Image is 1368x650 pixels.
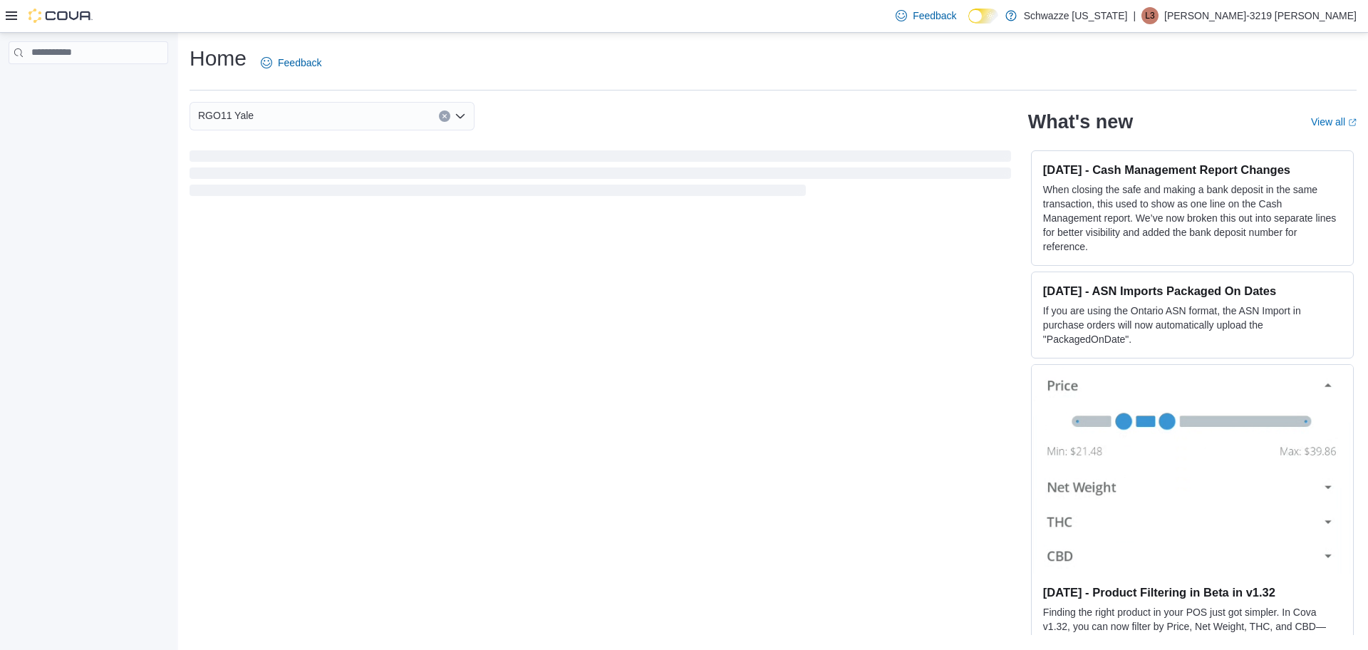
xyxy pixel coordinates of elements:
input: Dark Mode [968,9,998,24]
span: RGO11 Yale [198,107,254,124]
div: Logan-3219 Rossell [1141,7,1159,24]
nav: Complex example [9,67,168,101]
span: Loading [190,153,1011,199]
p: When closing the safe and making a bank deposit in the same transaction, this used to show as one... [1043,182,1342,254]
h2: What's new [1028,110,1133,133]
a: View allExternal link [1311,116,1357,128]
button: Clear input [439,110,450,122]
button: Open list of options [455,110,466,122]
h3: [DATE] - ASN Imports Packaged On Dates [1043,284,1342,298]
p: | [1133,7,1136,24]
svg: External link [1348,118,1357,127]
span: Feedback [913,9,956,23]
h3: [DATE] - Product Filtering in Beta in v1.32 [1043,585,1342,599]
p: [PERSON_NAME]-3219 [PERSON_NAME] [1164,7,1357,24]
p: If you are using the Ontario ASN format, the ASN Import in purchase orders will now automatically... [1043,304,1342,346]
h1: Home [190,44,247,73]
p: Schwazze [US_STATE] [1024,7,1128,24]
a: Feedback [890,1,962,30]
a: Feedback [255,48,327,77]
h3: [DATE] - Cash Management Report Changes [1043,162,1342,177]
img: Cova [28,9,93,23]
span: Feedback [278,56,321,70]
span: L3 [1145,7,1154,24]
